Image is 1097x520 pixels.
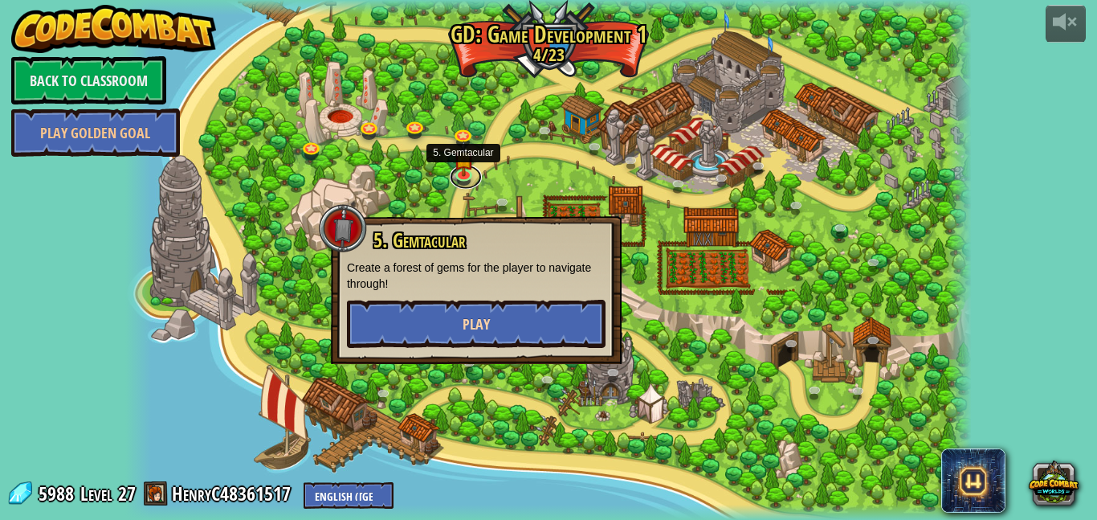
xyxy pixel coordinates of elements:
span: Level [80,481,112,507]
img: CodeCombat - Learn how to code by playing a game [11,5,217,53]
button: Play [347,300,606,348]
button: Adjust volume [1046,5,1086,43]
a: Back to Classroom [11,56,166,104]
span: 5988 [39,481,79,506]
span: 27 [118,481,136,506]
a: Play Golden Goal [11,109,180,157]
p: Create a forest of gems for the player to navigate through! [347,260,606,292]
span: Play [463,314,490,334]
span: 5. Gemtacular [373,227,466,254]
img: level-banner-started.png [453,141,474,176]
a: HenryC48361517 [172,481,296,506]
